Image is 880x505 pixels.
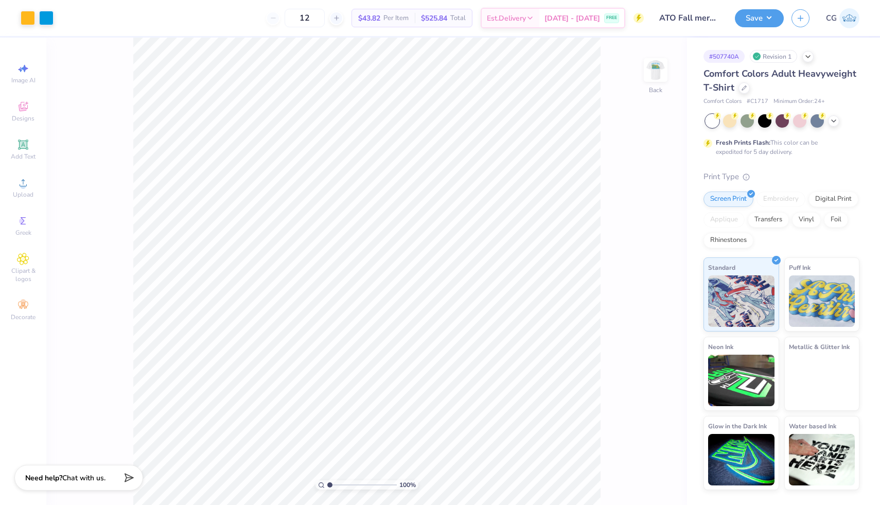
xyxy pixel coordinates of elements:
[5,267,41,283] span: Clipart & logos
[789,341,850,352] span: Metallic & Glitter Ink
[708,434,775,485] img: Glow in the Dark Ink
[708,341,733,352] span: Neon Ink
[708,275,775,327] img: Standard
[703,191,753,207] div: Screen Print
[399,480,416,490] span: 100 %
[748,212,789,228] div: Transfers
[25,473,62,483] strong: Need help?
[789,421,836,431] span: Water based Ink
[703,171,859,183] div: Print Type
[789,275,855,327] img: Puff Ink
[12,114,34,123] span: Designs
[703,212,745,228] div: Applique
[716,138,842,156] div: This color can be expedited for 5 day delivery.
[789,262,811,273] span: Puff Ink
[716,138,770,147] strong: Fresh Prints Flash:
[708,421,767,431] span: Glow in the Dark Ink
[826,8,859,28] a: CG
[11,313,36,321] span: Decorate
[789,355,855,406] img: Metallic & Glitter Ink
[750,50,797,63] div: Revision 1
[773,97,825,106] span: Minimum Order: 24 +
[839,8,859,28] img: Carlee Gerke
[383,13,409,24] span: Per Item
[645,60,666,80] img: Back
[703,67,856,94] span: Comfort Colors Adult Heavyweight T-Shirt
[747,97,768,106] span: # C1717
[708,355,775,406] img: Neon Ink
[358,13,380,24] span: $43.82
[487,13,526,24] span: Est. Delivery
[708,262,735,273] span: Standard
[824,212,848,228] div: Foil
[703,233,753,248] div: Rhinestones
[652,8,727,28] input: Untitled Design
[421,13,447,24] span: $525.84
[649,85,662,95] div: Back
[285,9,325,27] input: – –
[756,191,805,207] div: Embroidery
[13,190,33,199] span: Upload
[544,13,600,24] span: [DATE] - [DATE]
[792,212,821,228] div: Vinyl
[789,434,855,485] img: Water based Ink
[450,13,466,24] span: Total
[703,97,742,106] span: Comfort Colors
[15,229,31,237] span: Greek
[11,76,36,84] span: Image AI
[606,14,617,22] span: FREE
[735,9,784,27] button: Save
[703,50,745,63] div: # 507740A
[808,191,858,207] div: Digital Print
[826,12,837,24] span: CG
[11,152,36,161] span: Add Text
[62,473,105,483] span: Chat with us.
